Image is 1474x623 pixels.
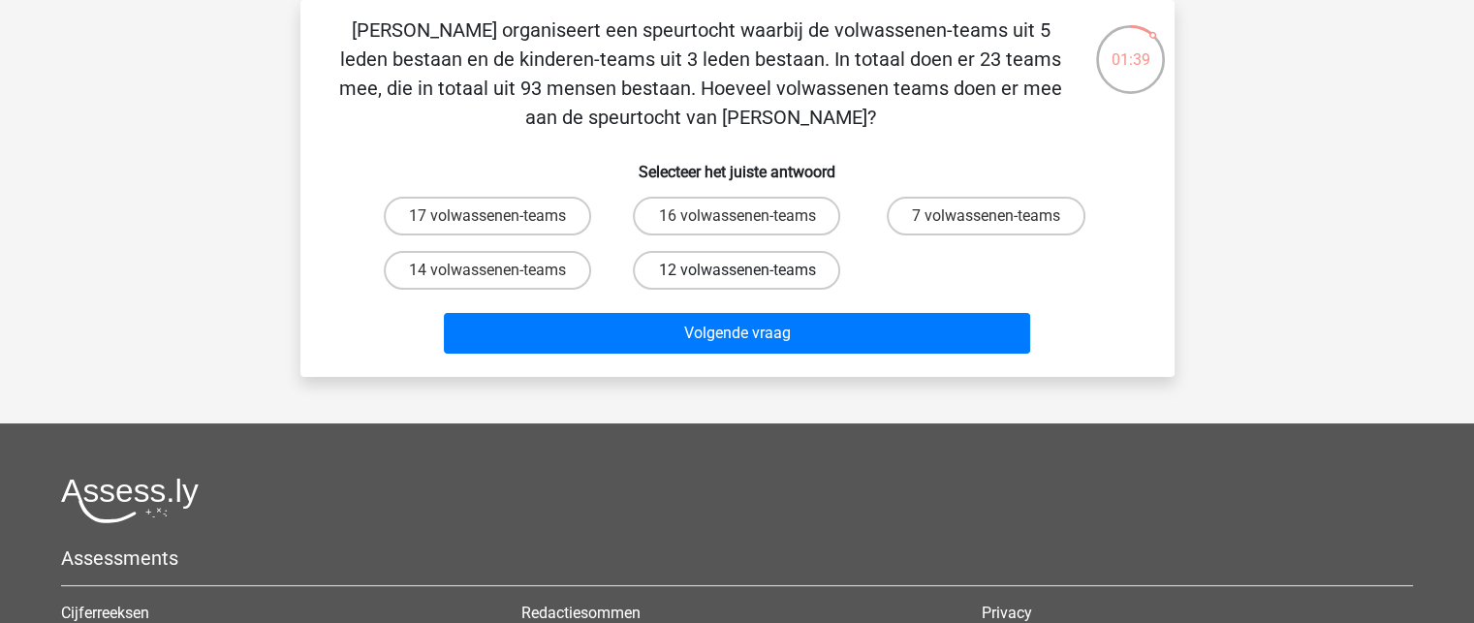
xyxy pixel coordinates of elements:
h5: Assessments [61,546,1413,570]
label: 7 volwassenen-teams [887,197,1085,235]
button: Volgende vraag [444,313,1030,354]
div: 01:39 [1094,23,1167,72]
label: 16 volwassenen-teams [633,197,840,235]
label: 14 volwassenen-teams [384,251,591,290]
p: [PERSON_NAME] organiseert een speurtocht waarbij de volwassenen-teams uit 5 leden bestaan en de k... [331,16,1071,132]
h6: Selecteer het juiste antwoord [331,147,1144,181]
img: Assessly logo [61,478,199,523]
label: 17 volwassenen-teams [384,197,591,235]
a: Privacy [982,604,1032,622]
a: Cijferreeksen [61,604,149,622]
label: 12 volwassenen-teams [633,251,840,290]
a: Redactiesommen [521,604,641,622]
